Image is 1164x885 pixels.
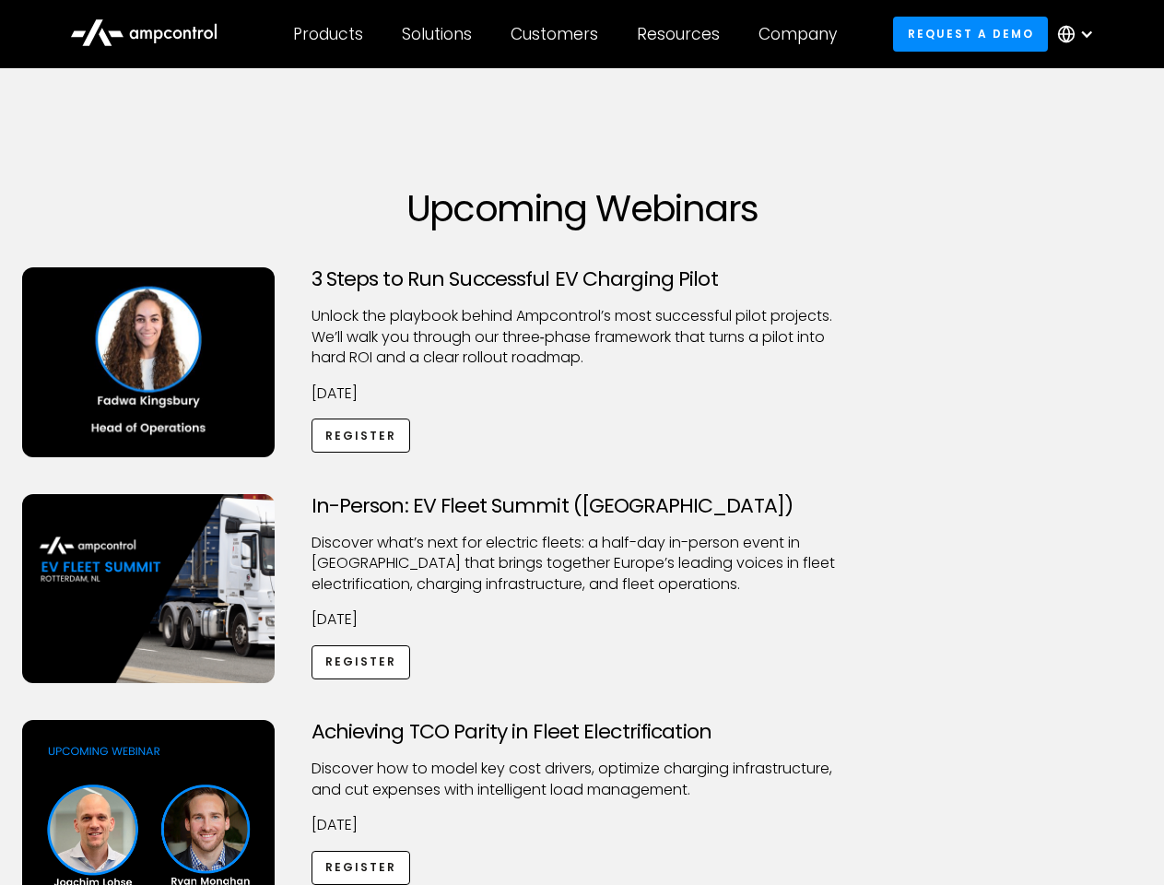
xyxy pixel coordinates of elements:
h3: In-Person: EV Fleet Summit ([GEOGRAPHIC_DATA]) [312,494,853,518]
h3: Achieving TCO Parity in Fleet Electrification [312,720,853,744]
a: Register [312,419,411,453]
div: Company [758,24,837,44]
div: Solutions [402,24,472,44]
a: Register [312,851,411,885]
div: Customers [511,24,598,44]
p: [DATE] [312,815,853,835]
p: [DATE] [312,383,853,404]
p: ​Discover what’s next for electric fleets: a half-day in-person event in [GEOGRAPHIC_DATA] that b... [312,533,853,595]
h1: Upcoming Webinars [22,186,1143,230]
p: [DATE] [312,609,853,630]
a: Request a demo [893,17,1048,51]
div: Resources [637,24,720,44]
div: Products [293,24,363,44]
p: Discover how to model key cost drivers, optimize charging infrastructure, and cut expenses with i... [312,759,853,800]
a: Register [312,645,411,679]
h3: 3 Steps to Run Successful EV Charging Pilot [312,267,853,291]
p: Unlock the playbook behind Ampcontrol’s most successful pilot projects. We’ll walk you through ou... [312,306,853,368]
